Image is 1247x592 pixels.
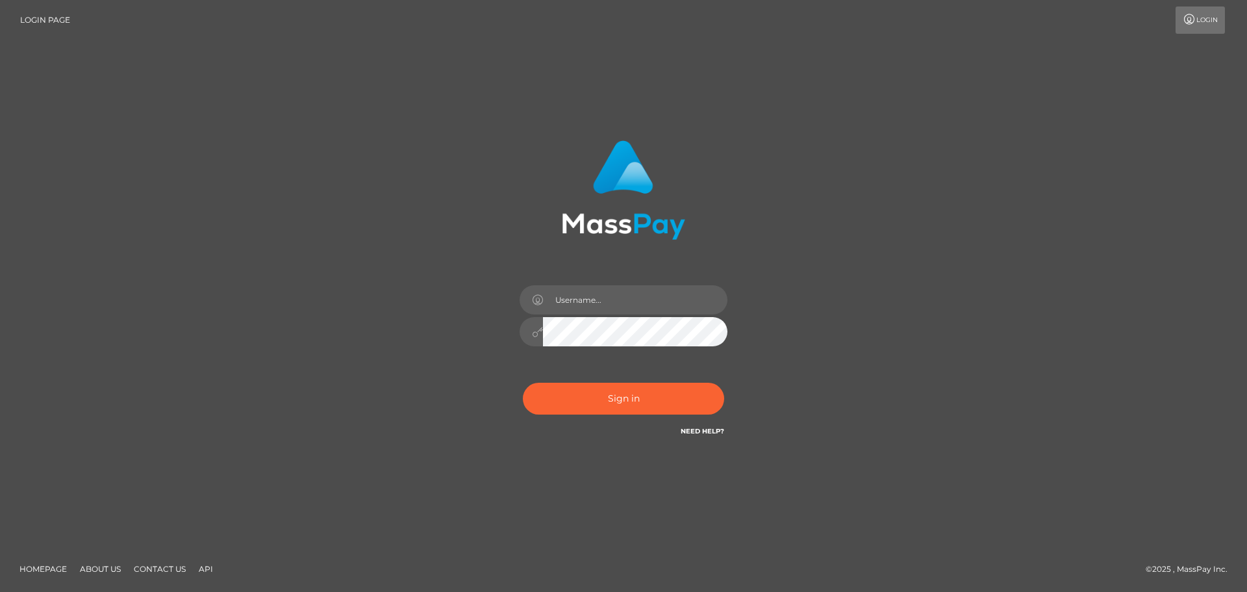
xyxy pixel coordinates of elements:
button: Sign in [523,383,724,415]
input: Username... [543,285,727,315]
a: Need Help? [681,427,724,435]
a: API [194,559,218,579]
div: © 2025 , MassPay Inc. [1146,562,1237,576]
a: Homepage [14,559,72,579]
img: MassPay Login [562,140,685,240]
a: Login [1176,6,1225,34]
a: About Us [75,559,126,579]
a: Login Page [20,6,70,34]
a: Contact Us [129,559,191,579]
